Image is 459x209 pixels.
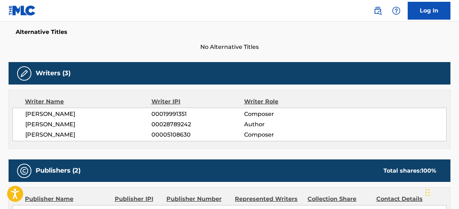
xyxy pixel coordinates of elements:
[383,167,436,175] div: Total shares:
[373,6,382,15] img: search
[36,69,71,77] h5: Writers (3)
[151,120,244,129] span: 00028789242
[9,5,36,16] img: MLC Logo
[371,4,385,18] a: Public Search
[25,120,151,129] span: [PERSON_NAME]
[244,110,328,118] span: Composer
[151,131,244,139] span: 00005108630
[16,29,443,36] h5: Alternative Titles
[166,195,229,203] div: Publisher Number
[25,97,151,106] div: Writer Name
[151,110,244,118] span: 00019991351
[25,131,151,139] span: [PERSON_NAME]
[25,195,109,203] div: Publisher Name
[115,195,161,203] div: Publisher IPI
[392,6,401,15] img: help
[244,120,328,129] span: Author
[9,43,450,51] span: No Alternative Titles
[244,97,329,106] div: Writer Role
[36,167,81,175] h5: Publishers (2)
[151,97,244,106] div: Writer IPI
[308,195,371,203] div: Collection Share
[25,110,151,118] span: [PERSON_NAME]
[235,195,302,203] div: Represented Writers
[244,131,328,139] span: Composer
[423,175,459,209] iframe: Chat Widget
[426,182,430,203] div: Drag
[421,167,436,174] span: 100 %
[20,167,29,175] img: Publishers
[389,4,403,18] div: Help
[408,2,450,20] a: Log In
[376,195,439,203] div: Contact Details
[20,69,29,78] img: Writers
